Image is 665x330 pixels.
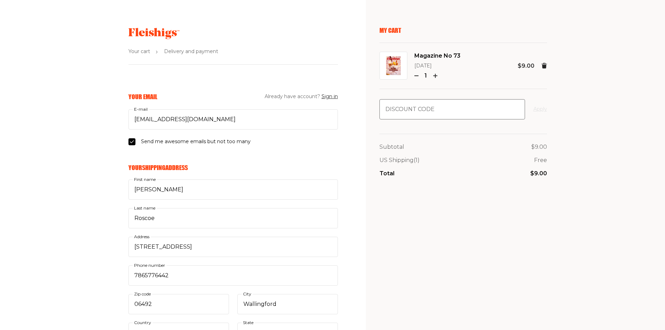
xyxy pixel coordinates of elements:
input: Address [128,237,338,257]
h6: Your Email [128,93,157,101]
label: City [242,290,253,298]
p: $9.00 [530,169,547,178]
span: Already have account? [265,93,338,101]
p: $9.00 [518,61,534,71]
label: E-mail [133,105,149,113]
label: Address [133,233,151,241]
input: E-mail [128,109,338,130]
span: Send me awesome emails but not too many [141,138,251,146]
input: Discount code [379,99,525,119]
label: Zip code [133,290,152,298]
input: Last name [128,208,338,228]
label: Country [133,319,153,327]
input: First name [128,179,338,200]
input: Zip code [128,294,229,314]
input: Phone number [128,265,338,286]
label: State [242,319,255,327]
p: Total [379,169,394,178]
h6: Your Shipping Address [128,164,338,171]
span: Delivery and payment [164,47,218,56]
label: Phone number [133,262,167,269]
button: Apply [533,105,547,113]
p: 1 [421,71,430,80]
p: $9.00 [531,142,547,152]
p: Free [534,156,547,165]
input: Send me awesome emails but not too many [128,138,135,145]
label: First name [133,176,157,183]
p: US Shipping (1) [379,156,420,165]
img: Magazine No 73 Image [386,56,401,75]
input: City [237,294,338,314]
label: Last name [133,204,157,212]
button: Sign in [322,93,338,101]
p: [DATE] [414,62,460,70]
p: My Cart [379,27,547,34]
span: Magazine No 73 [414,51,460,60]
p: Subtotal [379,142,404,152]
span: Your cart [128,47,150,56]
